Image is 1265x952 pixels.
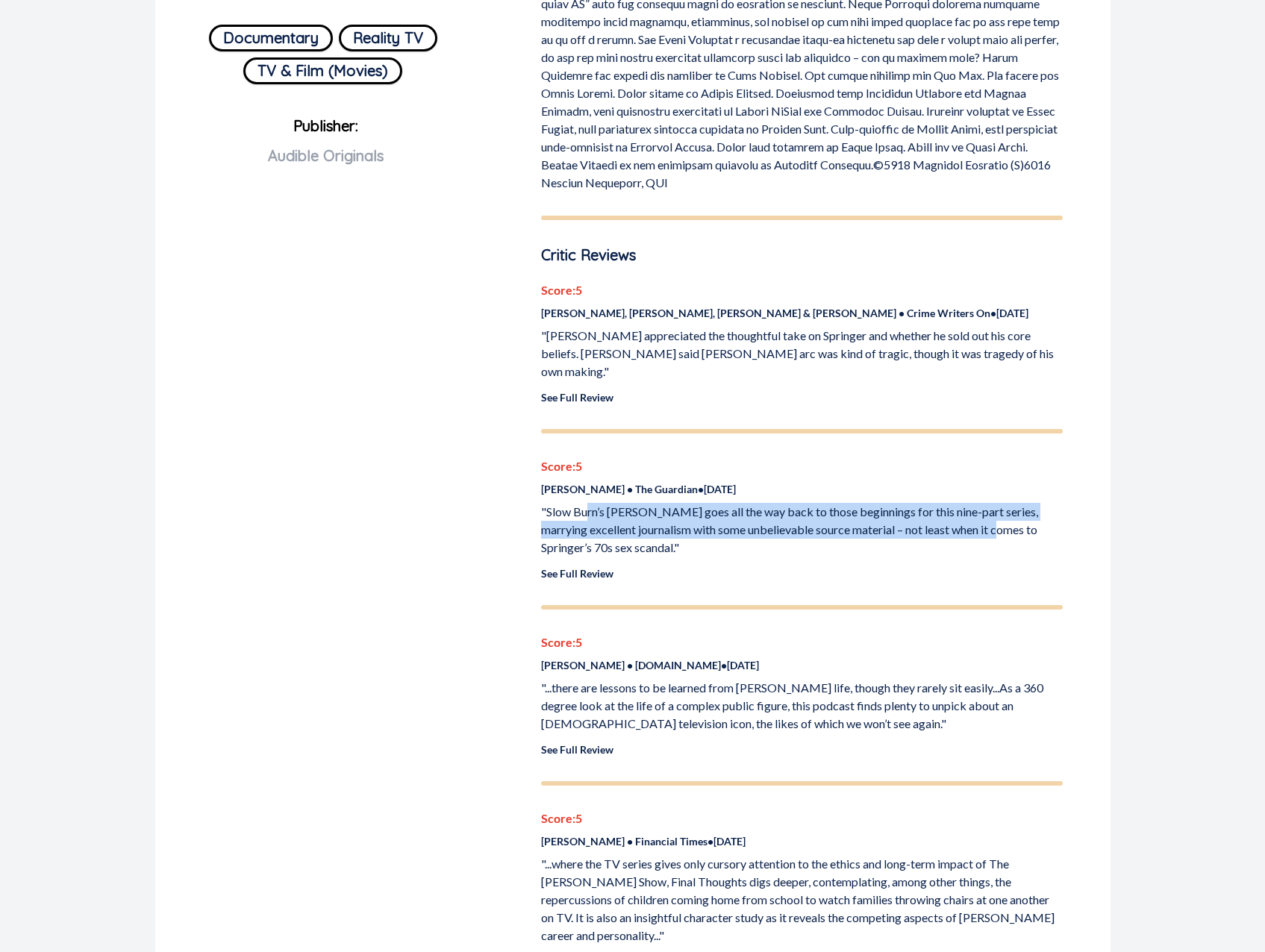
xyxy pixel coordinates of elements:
p: [PERSON_NAME], [PERSON_NAME], [PERSON_NAME] & [PERSON_NAME] • Crime Writers On • [DATE] [541,305,1063,321]
a: See Full Review [541,567,613,580]
p: [PERSON_NAME] • The Guardian • [DATE] [541,481,1063,497]
button: Reality TV [339,25,437,51]
span: Audible Originals [268,146,384,165]
a: TV & Film (Movies) [243,51,402,84]
p: "...there are lessons to be learned from [PERSON_NAME] life, though they rarely sit easily...As a... [541,679,1063,733]
button: TV & Film (Movies) [243,57,402,84]
p: Publisher: [167,111,486,219]
p: "...where the TV series gives only cursory attention to the ethics and long-term impact of The [P... [541,855,1063,945]
p: "[PERSON_NAME] appreciated the thoughtful take on Springer and whether he sold out his core belie... [541,327,1063,381]
a: See Full Review [541,743,613,756]
a: Reality TV [339,19,437,51]
p: Score: 5 [541,633,1063,651]
a: Documentary [209,19,333,51]
button: Documentary [209,25,333,51]
p: "Slow Burn’s [PERSON_NAME] goes all the way back to those beginnings for this nine-part series, m... [541,503,1063,557]
p: Score: 5 [541,809,1063,827]
p: Score: 5 [541,281,1063,299]
p: [PERSON_NAME] • Financial Times • [DATE] [541,833,1063,849]
p: Score: 5 [541,457,1063,475]
p: [PERSON_NAME] • [DOMAIN_NAME] • [DATE] [541,657,1063,673]
p: Critic Reviews [541,244,1063,266]
a: See Full Review [541,391,613,404]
